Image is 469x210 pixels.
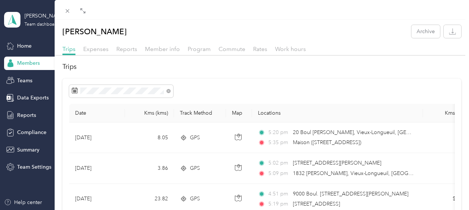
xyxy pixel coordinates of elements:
[190,164,200,172] span: GPS
[188,45,211,52] span: Program
[427,168,469,210] iframe: Everlance-gr Chat Button Frame
[83,45,109,52] span: Expenses
[252,104,423,122] th: Locations
[116,45,137,52] span: Reports
[268,139,290,147] span: 5:35 pm
[62,25,127,38] p: [PERSON_NAME]
[219,45,245,52] span: Commute
[125,122,174,153] td: 8.05
[293,201,340,207] span: [STREET_ADDRESS]
[174,104,226,122] th: Track Method
[226,104,252,122] th: Map
[190,134,200,142] span: GPS
[69,122,125,153] td: [DATE]
[69,104,125,122] th: Date
[125,104,174,122] th: Kms (kms)
[293,139,361,146] span: Maison ([STREET_ADDRESS])
[293,191,408,197] span: 9000 Boul. [STREET_ADDRESS][PERSON_NAME]
[268,128,290,137] span: 5:20 pm
[253,45,267,52] span: Rates
[275,45,306,52] span: Work hours
[62,45,75,52] span: Trips
[145,45,180,52] span: Member info
[62,62,461,72] h2: Trips
[268,159,290,167] span: 5:02 pm
[411,25,440,38] button: Archive
[268,190,290,198] span: 4:51 pm
[69,153,125,184] td: [DATE]
[190,195,200,203] span: GPS
[268,169,290,178] span: 5:09 pm
[293,160,381,166] span: [STREET_ADDRESS][PERSON_NAME]
[268,200,290,208] span: 5:19 pm
[125,153,174,184] td: 3.86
